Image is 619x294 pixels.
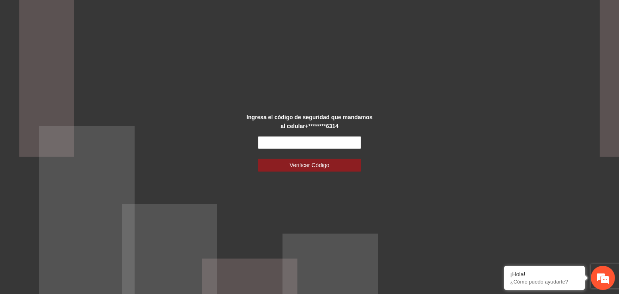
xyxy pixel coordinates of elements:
[247,114,373,129] strong: Ingresa el código de seguridad que mandamos al celular +********6314
[510,279,579,285] p: ¿Cómo puedo ayudarte?
[258,159,361,172] button: Verificar Código
[47,99,111,180] span: Estamos en línea.
[132,4,152,23] div: Minimizar ventana de chat en vivo
[510,271,579,277] div: ¡Hola!
[4,203,154,231] textarea: Escriba su mensaje y pulse “Intro”
[290,161,330,170] span: Verificar Código
[42,41,135,52] div: Chatee con nosotros ahora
